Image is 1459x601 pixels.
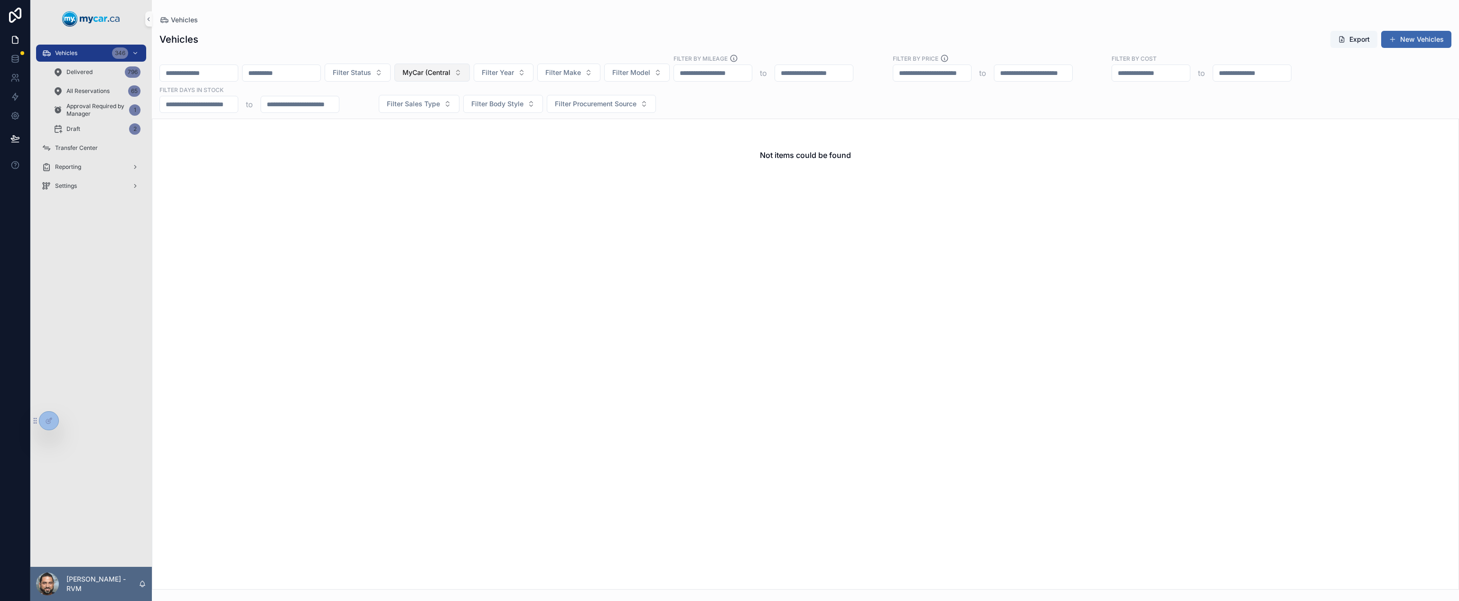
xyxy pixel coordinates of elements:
label: Filter Days In Stock [159,85,224,94]
div: 796 [125,66,140,78]
a: All Reservations65 [47,83,146,100]
div: 346 [112,47,128,59]
a: Approval Required by Manager1 [47,102,146,119]
button: Select Button [379,95,459,113]
button: Select Button [537,64,600,82]
span: Delivered [66,68,93,76]
p: to [246,99,253,110]
button: Select Button [463,95,543,113]
span: All Reservations [66,87,110,95]
button: Select Button [325,64,391,82]
a: Transfer Center [36,139,146,157]
span: Vehicles [171,15,198,25]
button: New Vehicles [1381,31,1451,48]
span: Approval Required by Manager [66,102,125,118]
a: Draft2 [47,120,146,138]
button: Select Button [547,95,656,113]
span: Filter Procurement Source [555,99,636,109]
div: 2 [129,123,140,135]
span: Settings [55,182,77,190]
p: to [979,67,986,79]
h2: Not items could be found [760,149,851,161]
div: 1 [129,104,140,116]
span: MyCar (Central [402,68,450,77]
button: Select Button [394,64,470,82]
span: Draft [66,125,80,133]
span: Vehicles [55,49,77,57]
button: Select Button [474,64,533,82]
span: Filter Model [612,68,650,77]
a: Vehicles346 [36,45,146,62]
a: Vehicles [159,15,198,25]
label: FILTER BY COST [1112,54,1157,63]
span: Reporting [55,163,81,171]
div: 65 [128,85,140,97]
p: to [760,67,767,79]
a: Settings [36,177,146,194]
span: Filter Body Style [471,99,524,109]
img: App logo [62,11,120,27]
p: to [1198,67,1205,79]
h1: Vehicles [159,33,198,46]
div: scrollable content [30,38,152,207]
button: Select Button [604,64,670,82]
p: [PERSON_NAME] - RVM [66,574,139,593]
span: Filter Year [482,68,514,77]
label: Filter By Mileage [673,54,728,63]
span: Filter Make [545,68,581,77]
span: Filter Sales Type [387,99,440,109]
a: Reporting [36,158,146,176]
a: Delivered796 [47,64,146,81]
span: Transfer Center [55,144,98,152]
button: Export [1330,31,1377,48]
span: Filter Status [333,68,371,77]
label: FILTER BY PRICE [893,54,938,63]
